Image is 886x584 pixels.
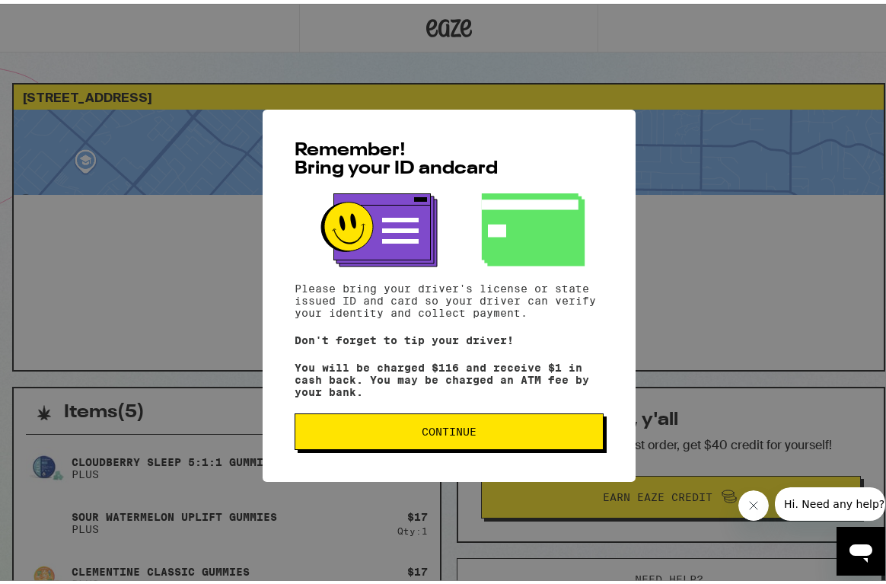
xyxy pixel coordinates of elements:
p: Please bring your driver's license or state issued ID and card so your driver can verify your ide... [295,279,604,315]
iframe: Message from company [775,483,885,517]
span: Continue [422,423,476,433]
span: Remember! Bring your ID and card [295,138,498,174]
iframe: Close message [738,487,769,517]
iframe: Button to launch messaging window [837,523,885,572]
p: You will be charged $116 and receive $1 in cash back. You may be charged an ATM fee by your bank. [295,358,604,394]
button: Continue [295,410,604,446]
p: Don't forget to tip your driver! [295,330,604,343]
